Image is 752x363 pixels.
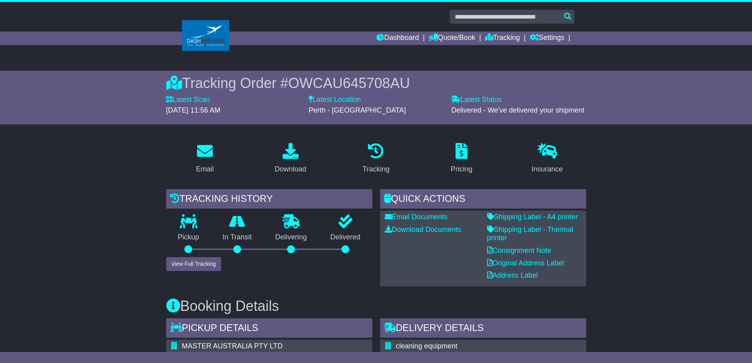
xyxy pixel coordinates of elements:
a: Consignment Note [487,246,551,254]
a: Dashboard [377,32,419,45]
a: Pricing [446,140,478,177]
h3: Booking Details [166,298,586,314]
a: Email Documents [385,213,448,221]
div: Pickup Details [166,318,372,340]
a: Download Documents [385,226,461,233]
p: Delivered [319,233,372,242]
div: Quick Actions [380,189,586,211]
a: Email [191,140,219,177]
a: Settings [530,32,564,45]
a: Address Label [487,271,538,279]
div: Tracking [362,164,389,175]
p: In Transit [211,233,264,242]
a: Shipping Label - Thermal printer [487,226,574,242]
button: View Full Tracking [166,257,221,271]
a: Tracking [485,32,520,45]
div: Delivery Details [380,318,586,340]
a: Quote/Book [429,32,475,45]
div: Download [275,164,306,175]
p: Pickup [166,233,211,242]
label: Latest Scan [166,96,210,104]
p: Delivering [264,233,319,242]
a: Shipping Label - A4 printer [487,213,578,221]
span: Delivered - We've delivered your shipment [451,106,584,114]
span: MASTER AUSTRALIA PTY LTD [182,342,283,350]
span: Perth - [GEOGRAPHIC_DATA] [309,106,406,114]
div: Insurance [532,164,563,175]
label: Latest Status [451,96,502,104]
span: OWCAU645708AU [288,75,410,91]
div: Pricing [451,164,473,175]
div: Tracking history [166,189,372,211]
span: [DATE] 11:56 AM [166,106,221,114]
label: Latest Location [309,96,361,104]
div: Tracking Order # [166,75,586,92]
a: Insurance [527,140,568,177]
a: Tracking [357,140,394,177]
span: cleaning equipment [396,342,458,350]
a: Original Address Label [487,259,564,267]
div: Email [196,164,214,175]
a: Download [270,140,311,177]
